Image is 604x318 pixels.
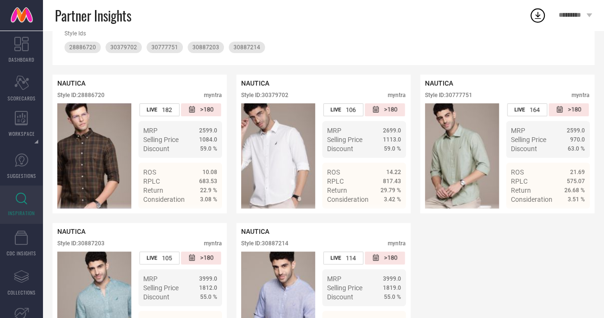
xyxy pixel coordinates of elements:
span: 3.42 % [384,196,401,203]
span: Selling Price [143,136,179,143]
div: myntra [572,92,590,99]
span: >180 [384,106,397,114]
span: 55.0 % [384,294,401,300]
span: Selling Price [327,284,362,292]
span: NAUTICA [241,79,269,87]
span: 3999.0 [199,275,217,282]
span: 2599.0 [567,127,585,134]
span: 26.68 % [564,187,585,194]
div: Number of days since the style was first listed on the platform [549,103,589,116]
span: CDC INSIGHTS [7,250,36,257]
span: MRP [511,127,525,134]
span: Return [143,186,163,194]
span: 59.0 % [200,145,217,152]
div: Style ID: 30887214 [241,240,288,247]
div: Style Ids [64,30,583,37]
div: Number of days since the style was first listed on the platform [365,252,405,264]
span: 30777751 [151,44,178,51]
span: ROS [143,168,156,176]
a: Details [370,213,401,220]
div: Style ID: 30887203 [57,240,105,247]
span: 3.51 % [568,196,585,203]
span: Consideration [327,196,369,203]
div: Number of days since the style was first listed on the platform [181,252,221,264]
span: >180 [568,106,581,114]
span: 55.0 % [200,294,217,300]
span: Discount [143,293,170,301]
span: 182 [162,106,172,113]
span: 817.43 [383,178,401,185]
span: DASHBOARD [9,56,34,63]
span: 21.69 [570,169,585,175]
span: WORKSPACE [9,130,35,137]
span: 683.53 [199,178,217,185]
span: 164 [530,106,540,113]
span: 59.0 % [384,145,401,152]
span: Details [196,213,217,220]
span: MRP [143,275,158,283]
div: Number of days the style has been live on the platform [139,252,180,264]
span: Selling Price [327,136,362,143]
span: Selling Price [511,136,546,143]
span: COLLECTIONS [8,289,36,296]
div: myntra [388,240,406,247]
span: 29.79 % [381,187,401,194]
span: Return [511,186,531,194]
span: MRP [143,127,158,134]
span: RPLC [511,177,528,185]
span: Discount [511,145,537,153]
div: Click to view image [241,103,315,208]
a: Details [186,213,217,220]
img: Style preview image [425,103,499,208]
span: 575.07 [567,178,585,185]
span: 30887203 [192,44,219,51]
img: Style preview image [57,103,131,208]
span: Selling Price [143,284,179,292]
span: LIVE [147,255,157,261]
div: Number of days since the style was first listed on the platform [365,103,405,116]
span: 3.08 % [200,196,217,203]
span: 10.08 [202,169,217,175]
span: 1084.0 [199,136,217,143]
span: LIVE [330,255,341,261]
span: 30379702 [110,44,137,51]
div: Number of days since the style was first listed on the platform [181,103,221,116]
span: Consideration [143,196,185,203]
span: Details [563,213,585,220]
a: Details [554,213,585,220]
span: >180 [200,254,213,262]
span: MRP [327,127,341,134]
img: Style preview image [241,103,315,208]
span: NAUTICA [57,228,85,235]
span: LIVE [330,107,341,113]
div: myntra [204,240,222,247]
span: RPLC [327,177,344,185]
span: LIVE [514,107,525,113]
span: RPLC [143,177,160,185]
span: Consideration [511,196,552,203]
span: 106 [346,106,356,113]
span: 63.0 % [568,145,585,152]
div: myntra [204,92,222,99]
div: Style ID: 30777751 [425,92,472,99]
span: ROS [327,168,340,176]
div: Open download list [529,7,546,24]
span: Details [380,213,401,220]
span: 2599.0 [199,127,217,134]
span: 114 [346,254,356,262]
span: ROS [511,168,524,176]
span: 1113.0 [383,136,401,143]
div: Style ID: 30379702 [241,92,288,99]
div: Style ID: 28886720 [57,92,105,99]
div: Click to view image [425,103,499,208]
span: SUGGESTIONS [7,172,36,179]
span: INSPIRATION [8,209,35,217]
span: NAUTICA [241,228,269,235]
span: Discount [143,145,170,153]
span: Discount [327,145,353,153]
span: >180 [200,106,213,114]
span: MRP [327,275,341,283]
span: 3999.0 [383,275,401,282]
div: Click to view image [57,103,131,208]
span: 1812.0 [199,285,217,291]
